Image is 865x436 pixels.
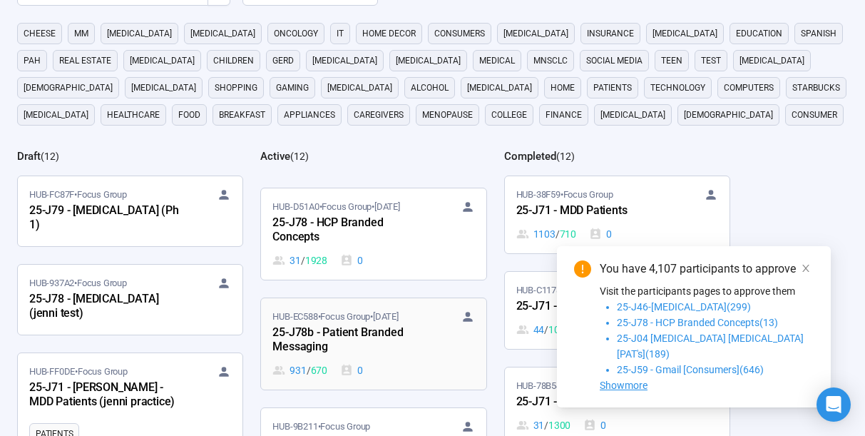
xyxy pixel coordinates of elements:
[29,188,127,202] span: HUB-FC87F • Focus Group
[544,322,548,338] span: /
[724,81,774,95] span: computers
[516,188,613,202] span: HUB-38F59 • Focus Group
[18,176,242,246] a: HUB-FC87F•Focus Group25-J79 - [MEDICAL_DATA] (Ph 1)
[600,108,665,122] span: [MEDICAL_DATA]
[261,298,486,390] a: HUB-EC588•Focus Group•[DATE]25-J78b - Patient Branded Messaging931 / 6700
[411,81,449,95] span: alcohol
[504,150,556,163] h2: Completed
[284,108,335,122] span: appliances
[219,108,265,122] span: breakfast
[548,417,570,433] span: 1300
[307,363,311,378] span: /
[516,393,673,412] div: 25-J71 - PCP's
[617,364,764,375] span: 25-J59 - Gmail [Consumers](646)
[422,108,473,122] span: menopause
[684,108,773,122] span: [DEMOGRAPHIC_DATA]
[272,200,399,214] span: HUB-D51A0 • Focus Group •
[650,81,705,95] span: technology
[548,322,570,338] span: 1050
[434,26,485,41] span: consumers
[261,188,486,280] a: HUB-D51A0•Focus Group•[DATE]25-J78 - HCP Branded Concepts31 / 19280
[739,54,804,68] span: [MEDICAL_DATA]
[516,417,571,433] div: 31
[801,263,811,273] span: close
[362,26,416,41] span: home decor
[503,26,568,41] span: [MEDICAL_DATA]
[544,417,548,433] span: /
[551,81,575,95] span: home
[24,54,41,68] span: PAH
[272,420,370,434] span: HUB-9B211 • Focus Group
[107,108,160,122] span: healthcare
[272,324,429,357] div: 25-J78b - Patient Branded Messaging
[41,151,59,162] span: ( 12 )
[516,322,571,338] div: 44
[327,81,392,95] span: [MEDICAL_DATA]
[260,150,290,163] h2: Active
[600,260,814,278] div: You have 4,107 participants to approve
[373,311,399,322] time: [DATE]
[272,54,294,68] span: GERD
[18,265,242,335] a: HUB-937A2•Focus Group25-J78 - [MEDICAL_DATA] (jenni test)
[305,253,327,268] span: 1928
[301,253,305,268] span: /
[24,108,88,122] span: [MEDICAL_DATA]
[190,26,255,41] span: [MEDICAL_DATA]
[600,283,814,299] p: Visit the participants pages to approve them
[560,226,576,242] span: 710
[178,108,200,122] span: Food
[516,379,614,393] span: HUB-78B54 • Focus Group
[516,298,673,316] div: 25-J71 - NPs_PAs
[736,26,782,41] span: education
[556,151,575,162] span: ( 12 )
[29,365,128,379] span: HUB-FF0DE • Focus Group
[24,26,56,41] span: cheese
[17,150,41,163] h2: Draft
[593,81,632,95] span: Patients
[107,26,172,41] span: [MEDICAL_DATA]
[24,81,113,95] span: [DEMOGRAPHIC_DATA]
[272,214,429,247] div: 25-J78 - HCP Branded Concepts
[661,54,682,68] span: Teen
[817,387,851,422] div: Open Intercom Messenger
[792,108,837,122] span: consumer
[340,363,363,378] div: 0
[29,276,127,290] span: HUB-937A2 • Focus Group
[311,363,327,378] span: 670
[272,310,398,324] span: HUB-EC588 • Focus Group •
[213,54,254,68] span: children
[516,202,673,220] div: 25-J71 - MDD Patients
[533,54,568,68] span: mnsclc
[701,54,721,68] span: Test
[617,301,751,313] span: 25-J46-[MEDICAL_DATA](299)
[583,417,606,433] div: 0
[589,226,612,242] div: 0
[792,81,840,95] span: starbucks
[272,363,327,378] div: 931
[491,108,527,122] span: college
[29,290,186,323] div: 25-J78 - [MEDICAL_DATA] (jenni test)
[587,26,634,41] span: Insurance
[29,202,186,235] div: 25-J79 - [MEDICAL_DATA] (Ph 1)
[29,379,186,412] div: 25-J71 - [PERSON_NAME] - MDD Patients (jenni practice)
[130,54,195,68] span: [MEDICAL_DATA]
[479,54,515,68] span: medical
[516,283,614,298] span: HUB-C1178 • Focus Group
[354,108,404,122] span: caregivers
[74,26,88,41] span: MM
[586,54,643,68] span: social media
[467,81,532,95] span: [MEDICAL_DATA]
[276,81,309,95] span: gaming
[600,380,648,391] span: Showmore
[574,260,591,278] span: exclamation-circle
[516,226,576,242] div: 1103
[59,54,111,68] span: real estate
[290,151,309,162] span: ( 12 )
[272,253,327,268] div: 31
[556,226,560,242] span: /
[801,26,836,41] span: Spanish
[617,317,778,328] span: 25-J78 - HCP Branded Concepts(13)
[505,176,730,253] a: HUB-38F59•Focus Group25-J71 - MDD Patients1103 / 7100
[337,26,344,41] span: it
[396,54,461,68] span: [MEDICAL_DATA]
